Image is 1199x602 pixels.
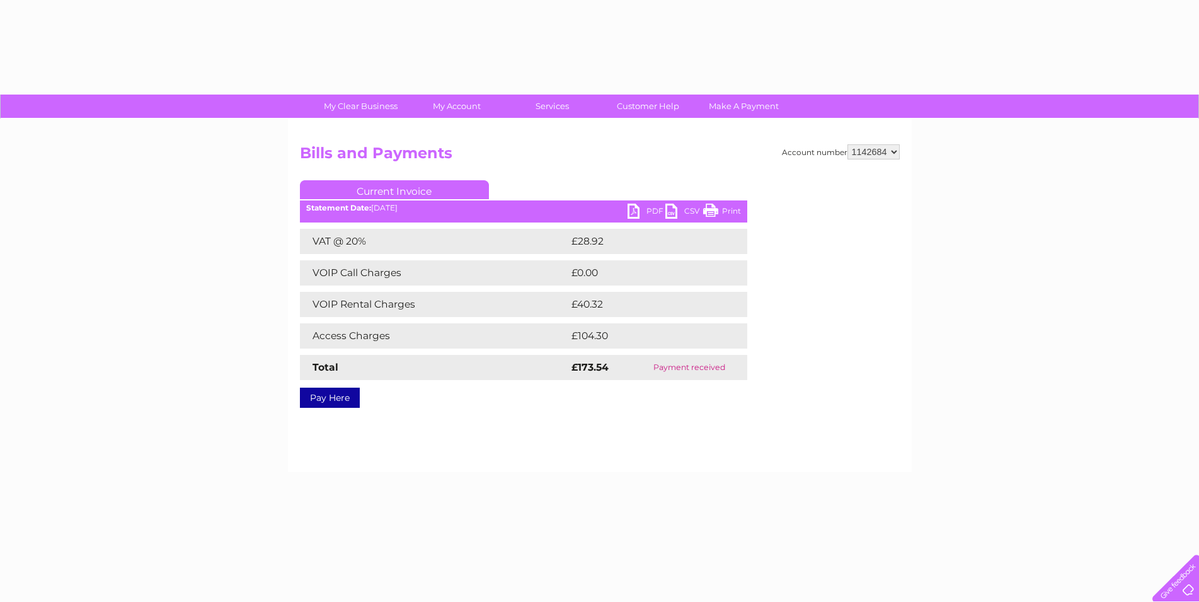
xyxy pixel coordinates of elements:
td: £104.30 [568,323,725,349]
a: My Account [404,95,508,118]
a: Customer Help [596,95,700,118]
a: Make A Payment [692,95,796,118]
a: Print [703,204,741,222]
a: PDF [628,204,665,222]
td: Payment received [632,355,747,380]
td: Access Charges [300,323,568,349]
b: Statement Date: [306,203,371,212]
td: VOIP Call Charges [300,260,568,286]
strong: £173.54 [571,361,609,373]
td: VAT @ 20% [300,229,568,254]
a: Pay Here [300,388,360,408]
td: £0.00 [568,260,718,286]
a: My Clear Business [309,95,413,118]
td: VOIP Rental Charges [300,292,568,317]
a: Current Invoice [300,180,489,199]
h2: Bills and Payments [300,144,900,168]
td: £40.32 [568,292,721,317]
div: Account number [782,144,900,159]
a: CSV [665,204,703,222]
td: £28.92 [568,229,722,254]
div: [DATE] [300,204,747,212]
a: Services [500,95,604,118]
strong: Total [313,361,338,373]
